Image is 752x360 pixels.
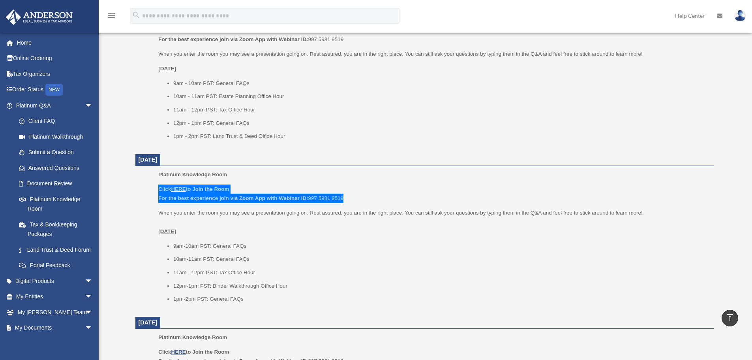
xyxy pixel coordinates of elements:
[11,242,105,258] a: Land Trust & Deed Forum
[11,191,101,217] a: Platinum Knowledge Room
[85,273,101,289] span: arrow_drop_down
[173,92,708,101] li: 10am - 11am PST: Estate Planning Office Hour
[6,273,105,289] a: Digital Productsarrow_drop_down
[173,294,708,304] li: 1pm-2pm PST: General FAQs
[173,119,708,128] li: 12pm - 1pm PST: General FAQs
[11,129,105,145] a: Platinum Walkthrough
[85,320,101,336] span: arrow_drop_down
[173,132,708,141] li: 1pm - 2pm PST: Land Trust & Deed Office Hour
[11,113,105,129] a: Client FAQ
[11,160,105,176] a: Answered Questions
[158,334,227,340] span: Platinum Knowledge Room
[173,268,708,277] li: 11am - 12pm PST: Tax Office Hour
[11,145,105,160] a: Submit a Question
[173,281,708,291] li: 12pm-1pm PST: Binder Walkthrough Office Hour
[158,36,308,42] b: For the best experience join via Zoom App with Webinar ID:
[4,9,75,25] img: Anderson Advisors Platinum Portal
[158,172,227,177] span: Platinum Knowledge Room
[6,66,105,82] a: Tax Organizers
[139,156,158,163] span: [DATE]
[45,84,63,96] div: NEW
[6,51,105,66] a: Online Ordering
[173,79,708,88] li: 9am - 10am PST: General FAQs
[722,310,738,326] a: vertical_align_top
[725,313,735,322] i: vertical_align_top
[158,195,308,201] b: For the best experience join via Zoom App with Webinar ID:
[158,185,708,203] p: 997 5981 9519
[11,176,105,192] a: Document Review
[6,289,105,305] a: My Entitiesarrow_drop_down
[158,208,708,236] p: When you enter the room you may see a presentation going on. Rest assured, you are in the right p...
[158,49,708,59] p: When you enter the room you may see a presentation going on. Rest assured, you are in the right p...
[158,349,229,355] b: Click to Join the Room
[6,98,105,113] a: Platinum Q&Aarrow_drop_down
[6,320,105,336] a: My Documentsarrow_drop_down
[173,254,708,264] li: 10am-11am PST: General FAQs
[132,11,141,19] i: search
[85,304,101,320] span: arrow_drop_down
[6,82,105,98] a: Order StatusNEW
[158,228,176,234] u: [DATE]
[171,349,186,355] a: HERE
[173,241,708,251] li: 9am-10am PST: General FAQs
[158,26,708,44] p: 997 5981 9519
[11,258,105,273] a: Portal Feedback
[171,186,186,192] a: HERE
[139,319,158,326] span: [DATE]
[85,289,101,305] span: arrow_drop_down
[107,11,116,21] i: menu
[85,98,101,114] span: arrow_drop_down
[6,304,105,320] a: My [PERSON_NAME] Teamarrow_drop_down
[11,217,105,242] a: Tax & Bookkeeping Packages
[158,186,229,192] b: Click to Join the Room
[107,14,116,21] a: menu
[158,66,176,72] u: [DATE]
[734,10,746,21] img: User Pic
[6,35,105,51] a: Home
[173,105,708,115] li: 11am - 12pm PST: Tax Office Hour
